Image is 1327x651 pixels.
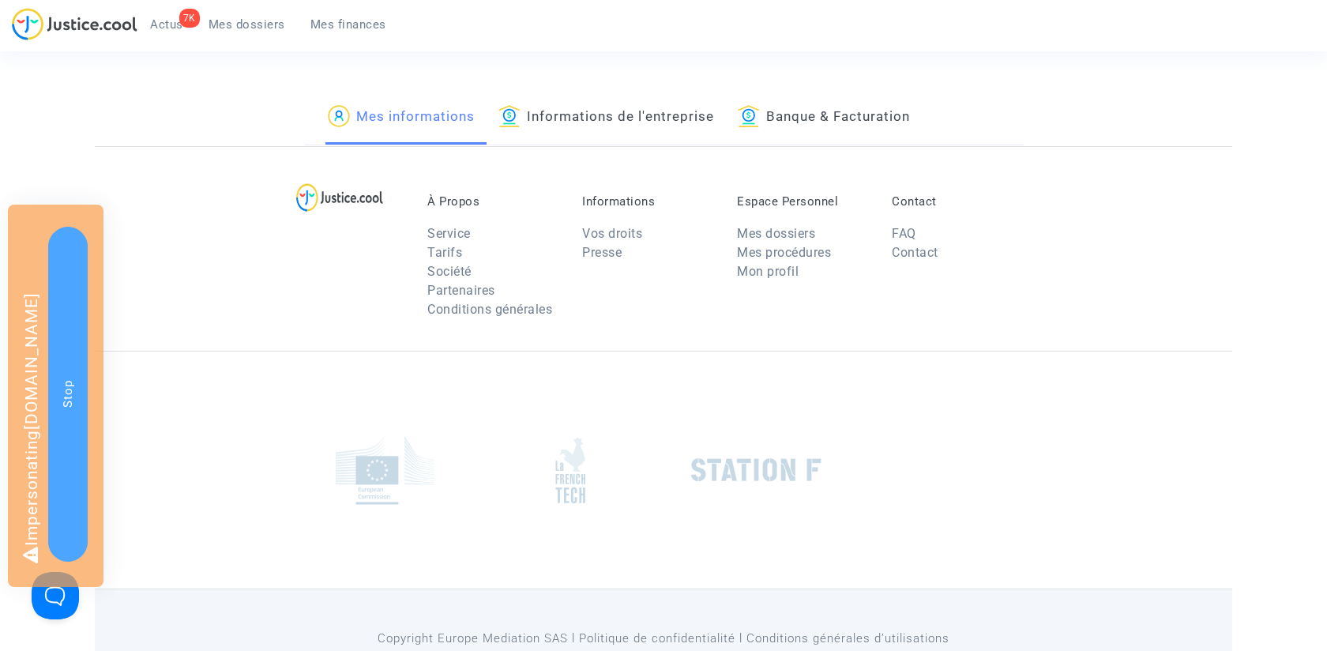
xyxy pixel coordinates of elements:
img: logo-lg.svg [296,183,384,212]
a: 7KActus [137,13,196,36]
a: Informations de l'entreprise [498,91,714,145]
div: Impersonating [8,205,103,587]
img: icon-banque.svg [498,105,521,127]
img: stationf.png [691,458,821,482]
a: FAQ [892,226,916,241]
img: icon-passager.svg [328,105,350,127]
a: Société [427,264,472,279]
a: Vos droits [582,226,642,241]
span: Mes dossiers [209,17,285,32]
a: Service [427,226,471,241]
iframe: Help Scout Beacon - Open [32,572,79,619]
p: Espace Personnel [737,194,868,209]
p: À Propos [427,194,558,209]
a: Contact [892,245,938,260]
button: Stop [48,227,88,562]
a: Presse [582,245,622,260]
a: Mes dossiers [196,13,298,36]
a: Mes finances [298,13,399,36]
a: Tarifs [427,245,462,260]
img: jc-logo.svg [12,8,137,40]
span: Actus [150,17,183,32]
p: Informations [582,194,713,209]
p: Copyright Europe Mediation SAS l Politique de confidentialité l Conditions générales d’utilisa... [304,629,1024,649]
a: Mon profil [737,264,799,279]
img: europe_commision.png [336,436,434,505]
span: Stop [61,380,75,408]
a: Partenaires [427,283,495,298]
a: Mes dossiers [737,226,815,241]
a: Banque & Facturation [738,91,910,145]
a: Mes procédures [737,245,831,260]
p: Contact [892,194,1023,209]
img: french_tech.png [555,437,585,504]
div: 7K [179,9,200,28]
a: Conditions générales [427,302,552,317]
a: Mes informations [328,91,475,145]
span: Mes finances [310,17,386,32]
img: icon-banque.svg [738,105,760,127]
